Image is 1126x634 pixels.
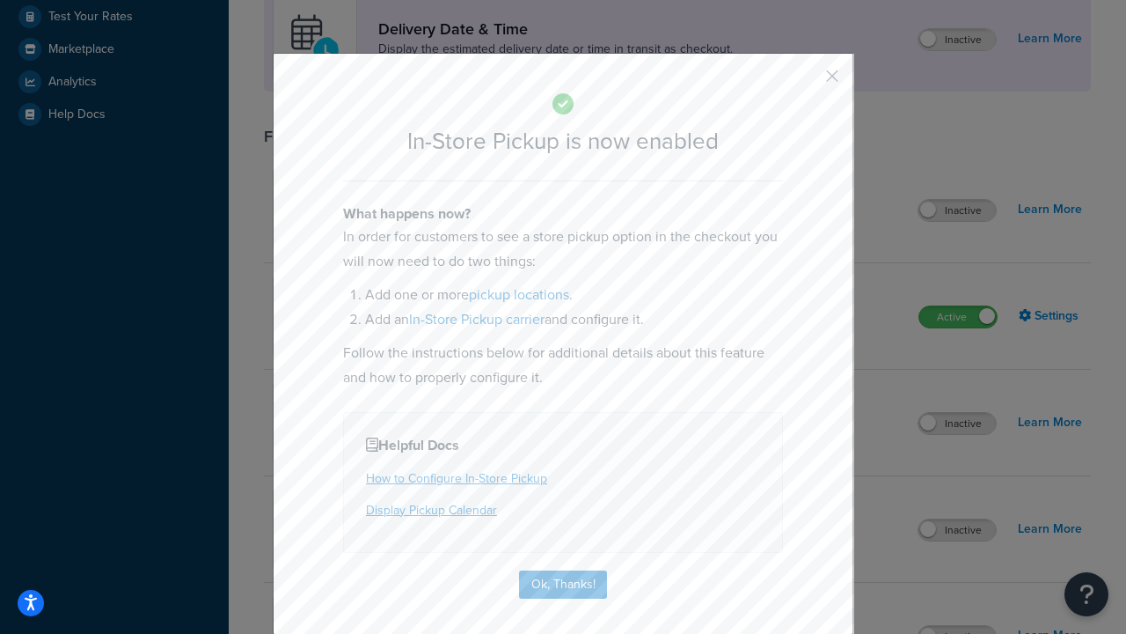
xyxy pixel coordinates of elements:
[366,435,760,456] h4: Helpful Docs
[519,571,607,599] button: Ok, Thanks!
[469,284,569,305] a: pickup locations
[366,501,497,520] a: Display Pickup Calendar
[409,309,545,329] a: In-Store Pickup carrier
[365,283,783,307] li: Add one or more .
[343,129,783,154] h2: In-Store Pickup is now enabled
[343,225,783,274] p: In order for customers to see a store pickup option in the checkout you will now need to do two t...
[343,203,783,225] h4: What happens now?
[343,341,783,390] p: Follow the instructions below for additional details about this feature and how to properly confi...
[366,469,547,488] a: How to Configure In-Store Pickup
[365,307,783,332] li: Add an and configure it.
